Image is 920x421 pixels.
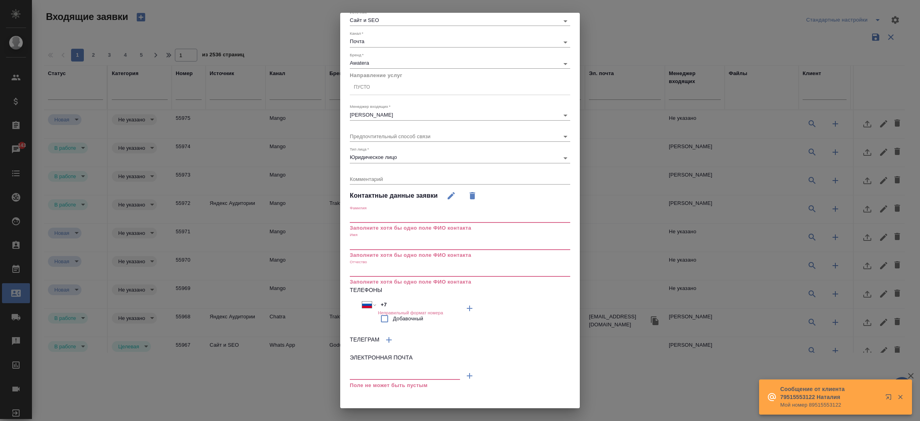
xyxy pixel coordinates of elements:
[350,53,364,57] label: Бренд
[880,389,900,408] button: Открыть в новой вкладке
[350,336,379,344] h6: Телеграм
[350,381,460,389] p: Поле не может быть пустым
[350,38,570,44] div: Почта
[780,401,880,409] p: Мой номер 89515553122
[460,366,479,385] button: Добавить
[350,17,570,23] div: Сайт и SEO
[350,105,391,109] label: Менеджер входящих
[350,154,570,160] div: Юридическое лицо
[350,60,570,66] div: Awatera
[350,191,438,201] h4: Контактные данные заявки
[350,286,570,295] h6: Телефоны
[378,310,443,315] h6: Неправильный формат номера
[350,278,570,286] p: Заполните хотя бы одно поле ФИО контакта
[442,186,461,205] button: Редактировать
[379,330,399,350] button: Добавить
[350,206,367,210] label: Фамилия
[350,251,570,259] p: Заполните хотя бы одно поле ФИО контакта
[350,72,402,78] span: Направление услуг
[350,353,570,362] h6: Электронная почта
[378,299,448,310] input: ✎ Введи что-нибудь
[892,393,908,401] button: Закрыть
[393,315,423,323] span: Добавочный
[350,224,570,232] p: Заполните хотя бы одно поле ФИО контакта
[350,147,369,151] label: Тип лица
[463,186,482,205] button: Удалить
[780,385,880,401] p: Сообщение от клиента 79515553122 Наталия
[350,233,357,237] label: Имя
[460,299,479,318] button: Добавить
[560,110,571,121] button: Open
[350,32,363,36] label: Канал
[350,260,367,264] label: Отчество
[350,10,369,14] label: Источник
[354,84,370,91] div: Пусто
